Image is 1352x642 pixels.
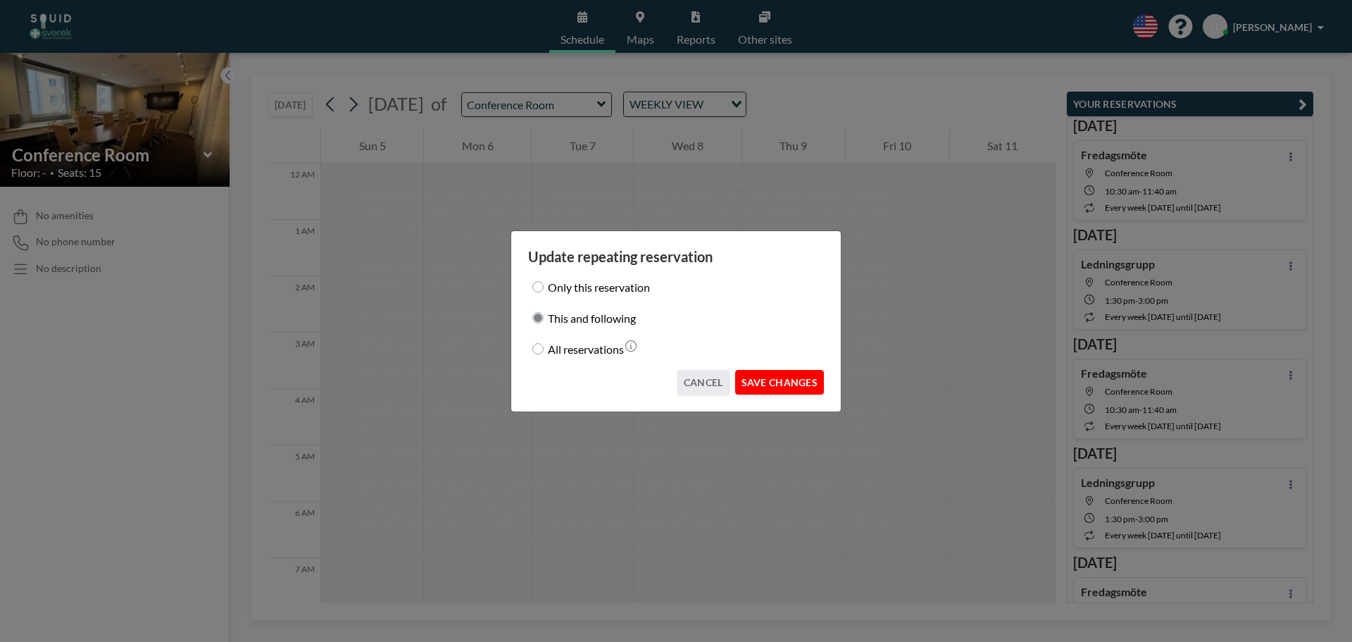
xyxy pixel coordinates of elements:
[548,339,624,359] label: All reservations
[548,277,650,297] label: Only this reservation
[528,248,824,266] h3: Update repeating reservation
[735,370,824,395] button: SAVE CHANGES
[548,308,636,328] label: This and following
[677,370,730,395] button: CANCEL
